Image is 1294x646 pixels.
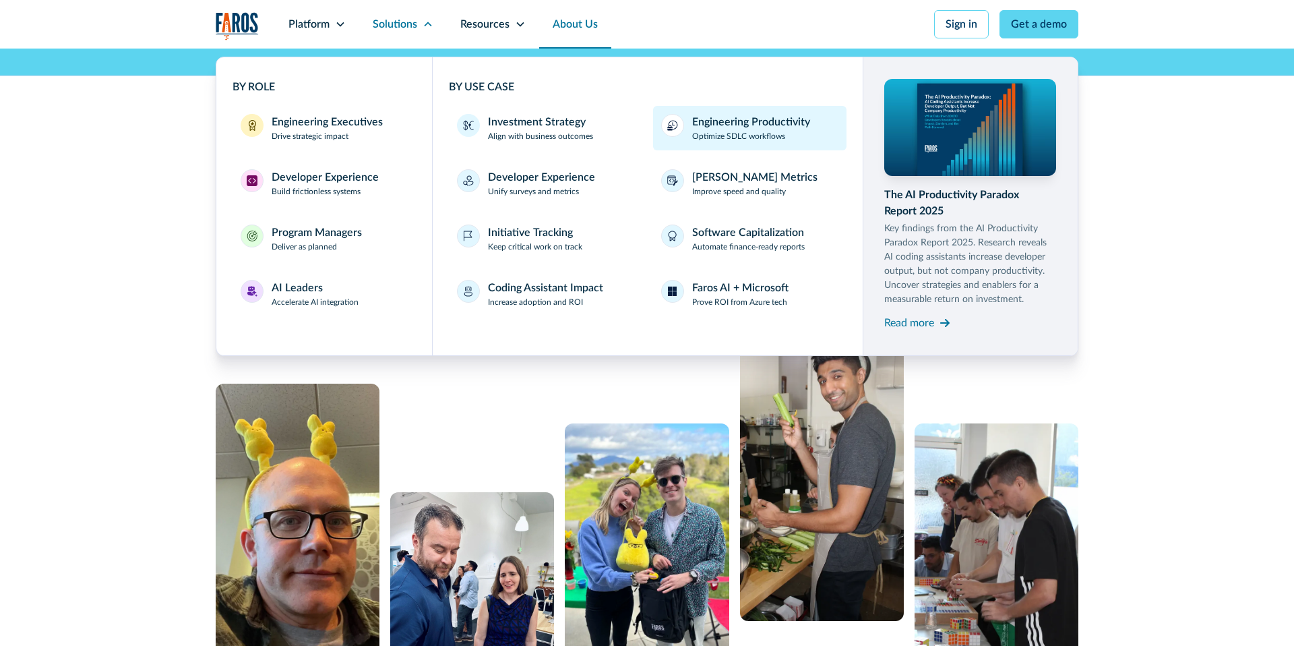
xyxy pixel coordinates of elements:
[653,272,846,316] a: Faros AI + MicrosoftProve ROI from Azure tech
[216,49,1078,356] nav: Solutions
[884,187,1057,219] div: The AI Productivity Paradox Report 2025
[216,12,259,40] img: Logo of the analytics and reporting company Faros.
[272,296,359,308] p: Accelerate AI integration
[884,222,1057,307] p: Key findings from the AI Productivity Paradox Report 2025. Research reveals AI coding assistants ...
[449,106,642,150] a: Investment StrategyAlign with business outcomes
[233,272,416,316] a: AI LeadersAI LeadersAccelerate AI integration
[449,79,846,95] div: BY USE CASE
[460,16,510,32] div: Resources
[740,324,904,621] img: man cooking with celery
[488,130,593,142] p: Align with business outcomes
[488,225,573,241] div: Initiative Tracking
[233,216,416,261] a: Program ManagersProgram ManagersDeliver as planned
[247,286,257,297] img: AI Leaders
[488,241,582,253] p: Keep critical work on track
[934,10,989,38] a: Sign in
[653,216,846,261] a: Software CapitalizationAutomate finance-ready reports
[247,120,257,131] img: Engineering Executives
[692,225,804,241] div: Software Capitalization
[272,241,337,253] p: Deliver as planned
[272,169,379,185] div: Developer Experience
[233,161,416,206] a: Developer ExperienceDeveloper ExperienceBuild frictionless systems
[884,315,934,331] div: Read more
[272,185,361,198] p: Build frictionless systems
[692,280,789,296] div: Faros AI + Microsoft
[288,16,330,32] div: Platform
[449,272,642,316] a: Coding Assistant ImpactIncrease adoption and ROI
[488,280,603,296] div: Coding Assistant Impact
[692,185,786,198] p: Improve speed and quality
[373,16,417,32] div: Solutions
[692,130,785,142] p: Optimize SDLC workflows
[272,280,323,296] div: AI Leaders
[233,106,416,150] a: Engineering ExecutivesEngineering ExecutivesDrive strategic impact
[884,79,1057,334] a: The AI Productivity Paradox Report 2025Key findings from the AI Productivity Paradox Report 2025....
[449,161,642,206] a: Developer ExperienceUnify surveys and metrics
[488,185,579,198] p: Unify surveys and metrics
[449,216,642,261] a: Initiative TrackingKeep critical work on track
[272,225,362,241] div: Program Managers
[272,130,348,142] p: Drive strategic impact
[488,296,583,308] p: Increase adoption and ROI
[653,106,846,150] a: Engineering ProductivityOptimize SDLC workflows
[247,175,257,186] img: Developer Experience
[653,161,846,206] a: [PERSON_NAME] MetricsImprove speed and quality
[233,79,416,95] div: BY ROLE
[216,12,259,40] a: home
[272,114,383,130] div: Engineering Executives
[692,114,810,130] div: Engineering Productivity
[488,114,586,130] div: Investment Strategy
[488,169,595,185] div: Developer Experience
[692,296,787,308] p: Prove ROI from Azure tech
[692,241,805,253] p: Automate finance-ready reports
[692,169,818,185] div: [PERSON_NAME] Metrics
[999,10,1078,38] a: Get a demo
[247,231,257,241] img: Program Managers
